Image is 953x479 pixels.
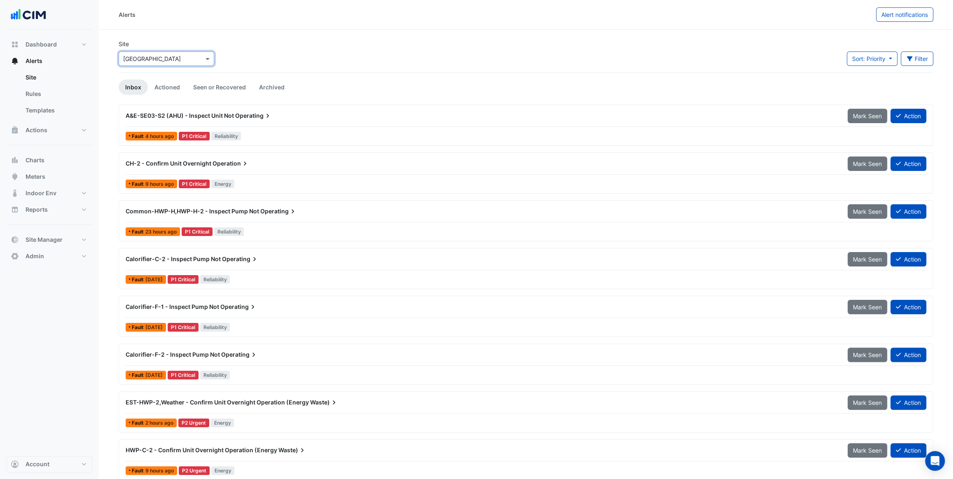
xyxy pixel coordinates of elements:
[126,255,221,262] span: Calorifier-C-2 - Inspect Pump Not
[26,57,42,65] span: Alerts
[7,231,92,248] button: Site Manager
[925,451,945,471] div: Open Intercom Messenger
[132,468,145,473] span: Fault
[26,236,63,244] span: Site Manager
[853,351,882,358] span: Mark Seen
[168,371,199,379] div: P1 Critical
[26,126,47,134] span: Actions
[7,36,92,53] button: Dashboard
[853,256,882,263] span: Mark Seen
[26,156,44,164] span: Charts
[182,227,213,236] div: P1 Critical
[200,275,230,284] span: Reliability
[11,156,19,164] app-icon: Charts
[119,40,129,48] label: Site
[220,303,257,311] span: Operating
[119,10,135,19] div: Alerts
[132,277,145,282] span: Fault
[848,348,887,362] button: Mark Seen
[890,252,926,266] button: Action
[132,373,145,378] span: Fault
[200,323,230,332] span: Reliability
[126,208,259,215] span: Common-HWP-H,HWP-H-2 - Inspect Pump Not
[211,132,241,140] span: Reliability
[132,325,145,330] span: Fault
[211,180,235,188] span: Energy
[853,112,882,119] span: Mark Seen
[145,276,163,283] span: Tue 26-Aug-2025 08:00 IST
[890,443,926,458] button: Action
[848,109,887,123] button: Mark Seen
[26,460,49,468] span: Account
[252,79,291,95] a: Archived
[145,420,173,426] span: Wed 27-Aug-2025 06:52 IST
[26,206,48,214] span: Reports
[126,446,277,453] span: HWP-C-2 - Confirm Unit Overnight Operation (Energy
[145,372,163,378] span: Tue 26-Aug-2025 08:00 IST
[200,371,230,379] span: Reliability
[211,418,234,427] span: Energy
[26,40,57,49] span: Dashboard
[187,79,252,95] a: Seen or Recovered
[119,79,148,95] a: Inbox
[126,399,309,406] span: EST-HWP-2,Weather - Confirm Unit Overnight Operation (Energy
[26,189,56,197] span: Indoor Env
[881,11,928,18] span: Alert notifications
[847,51,897,66] button: Sort: Priority
[19,86,92,102] a: Rules
[235,112,272,120] span: Operating
[11,252,19,260] app-icon: Admin
[848,395,887,410] button: Mark Seen
[7,152,92,168] button: Charts
[853,447,882,454] span: Mark Seen
[7,185,92,201] button: Indoor Env
[890,109,926,123] button: Action
[126,112,234,119] span: A&E-SE03-S2 (AHU) - Inspect Unit Not
[848,300,887,314] button: Mark Seen
[132,134,145,139] span: Fault
[145,467,174,474] span: Wed 27-Aug-2025 00:00 IST
[26,252,44,260] span: Admin
[11,173,19,181] app-icon: Meters
[179,180,210,188] div: P1 Critical
[214,227,244,236] span: Reliability
[848,443,887,458] button: Mark Seen
[890,204,926,219] button: Action
[890,348,926,362] button: Action
[260,207,297,215] span: Operating
[7,122,92,138] button: Actions
[213,159,249,168] span: Operation
[19,69,92,86] a: Site
[7,456,92,472] button: Account
[10,7,47,23] img: Company Logo
[132,182,145,187] span: Fault
[848,204,887,219] button: Mark Seen
[26,173,45,181] span: Meters
[148,79,187,95] a: Actioned
[11,40,19,49] app-icon: Dashboard
[221,350,258,359] span: Operating
[178,418,209,427] div: P2 Urgent
[222,255,259,263] span: Operating
[145,324,163,330] span: Tue 26-Aug-2025 08:00 IST
[7,53,92,69] button: Alerts
[278,446,306,454] span: Waste)
[890,395,926,410] button: Action
[7,248,92,264] button: Admin
[168,323,199,332] div: P1 Critical
[126,303,219,310] span: Calorifier-F-1 - Inspect Pump Not
[126,160,211,167] span: CH-2 - Confirm Unit Overnight
[853,399,882,406] span: Mark Seen
[168,275,199,284] div: P1 Critical
[853,304,882,311] span: Mark Seen
[126,351,220,358] span: Calorifier-F-2 - Inspect Pump Not
[890,157,926,171] button: Action
[7,168,92,185] button: Meters
[132,229,145,234] span: Fault
[145,181,174,187] span: Wed 27-Aug-2025 00:00 IST
[7,201,92,218] button: Reports
[211,466,235,475] span: Energy
[876,7,933,22] button: Alert notifications
[11,126,19,134] app-icon: Actions
[852,55,885,62] span: Sort: Priority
